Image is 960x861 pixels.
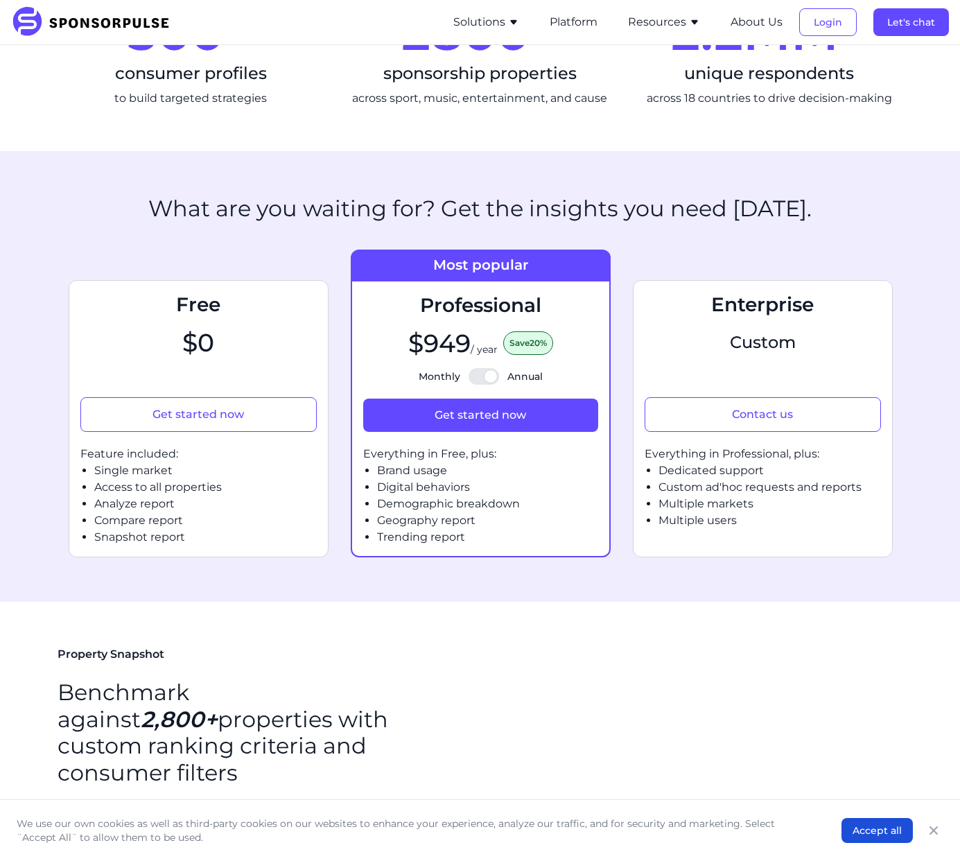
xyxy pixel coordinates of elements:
[453,14,519,31] button: Solutions
[377,496,598,512] li: Demographic breakdown
[363,447,496,460] span: Everything in Free, plus:
[351,250,611,280] div: Most popular
[873,16,949,28] a: Let's chat
[347,62,613,85] div: sponsorship properties
[628,14,700,31] button: Resources
[645,329,881,356] span: Custom
[363,393,598,432] a: Get started now
[419,369,460,383] span: Monthly
[645,447,819,460] span: Everything in Professional, plus:
[141,731,218,758] i: 2,800+
[645,397,881,432] button: Contact us
[94,496,317,512] li: Analyze report
[80,292,317,317] h3: Free
[58,7,324,57] div: 300+
[17,817,814,844] p: We use our own cookies as well as third-party cookies on our websites to enhance your experience,...
[11,7,180,37] img: SponsorPulse
[148,195,812,222] h2: What are you waiting for? Get the insights you need [DATE].
[636,90,902,107] div: across 18 countries to drive decision-making
[58,90,324,107] div: to build targeted strategies
[377,462,598,479] li: Brand usage
[94,529,317,546] li: Snapshot report
[645,292,881,317] h3: Enterprise
[58,62,324,85] div: consumer profiles
[841,818,913,843] button: Accept all
[799,8,857,36] button: Login
[377,529,598,546] li: Trending report
[347,90,613,107] div: across sport, music, entertainment, and cause
[347,7,613,57] div: 2800+
[182,329,214,356] span: $ 0
[799,16,857,28] a: Login
[731,16,783,28] a: About Us
[471,343,498,357] span: / year
[80,397,317,432] button: Get started now
[636,62,902,85] div: unique respondents
[503,331,553,355] span: Save 20%
[94,512,317,529] li: Compare report
[94,479,317,496] li: Access to all properties
[94,462,317,479] li: Single market
[408,329,471,357] span: $ 949
[636,7,902,57] div: 2.2MM+
[550,14,597,31] button: Platform
[507,369,543,383] span: Annual
[658,462,881,479] li: Dedicated support
[658,479,881,496] li: Custom ad'hoc requests and reports
[58,674,164,687] span: Property Snapshot
[891,794,960,861] iframe: Chat Widget
[873,8,949,36] button: Let's chat
[377,479,598,496] li: Digital behaviors
[658,512,881,529] li: Multiple users
[377,512,598,529] li: Geography report
[645,392,881,432] a: Contact us
[363,293,598,318] h3: Professional
[550,16,597,28] a: Platform
[58,706,458,812] h2: Benchmark against properties with custom ranking criteria and consumer filters
[363,399,598,432] button: Get started now
[658,496,881,512] li: Multiple markets
[731,14,783,31] button: About Us
[80,447,178,460] span: Feature included:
